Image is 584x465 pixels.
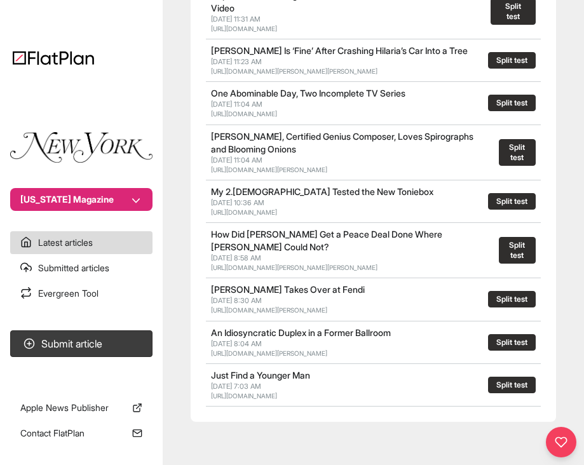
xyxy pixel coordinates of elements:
[211,253,261,262] span: [DATE] 8:58 AM
[488,193,536,210] button: Split test
[10,188,153,211] button: [US_STATE] Magazine
[10,231,153,254] a: Latest articles
[10,396,153,419] a: Apple News Publisher
[488,291,536,307] button: Split test
[211,110,277,118] a: [URL][DOMAIN_NAME]
[211,208,277,216] a: [URL][DOMAIN_NAME]
[499,139,536,166] button: Split test
[211,15,261,24] span: [DATE] 11:31 AM
[488,334,536,351] button: Split test
[13,51,94,65] img: Logo
[211,198,264,207] span: [DATE] 10:36 AM
[10,422,153,445] a: Contact FlatPlan
[211,370,310,381] a: Just Find a Younger Man
[211,131,473,154] a: [PERSON_NAME], Certified Genius Composer, Loves Spirographs and Blooming Onions
[211,392,277,400] a: [URL][DOMAIN_NAME]
[211,296,262,305] span: [DATE] 8:30 AM
[211,186,433,197] a: My 2.[DEMOGRAPHIC_DATA] Tested the New Toniebox
[488,377,536,393] button: Split test
[211,156,262,165] span: [DATE] 11:04 AM
[211,67,377,75] a: [URL][DOMAIN_NAME][PERSON_NAME][PERSON_NAME]
[499,237,536,264] button: Split test
[211,45,468,56] a: [PERSON_NAME] Is ‘Fine’ After Crashing Hilaria’s Car Into a Tree
[10,330,153,357] button: Submit article
[211,349,327,357] a: [URL][DOMAIN_NAME][PERSON_NAME]
[211,382,261,391] span: [DATE] 7:03 AM
[211,25,277,32] a: [URL][DOMAIN_NAME]
[211,264,377,271] a: [URL][DOMAIN_NAME][PERSON_NAME][PERSON_NAME]
[488,95,536,111] button: Split test
[211,166,327,173] a: [URL][DOMAIN_NAME][PERSON_NAME]
[211,284,365,295] a: [PERSON_NAME] Takes Over at Fendi
[211,57,262,66] span: [DATE] 11:23 AM
[10,132,153,163] img: Publication Logo
[488,52,536,69] button: Split test
[211,229,442,252] a: How Did [PERSON_NAME] Get a Peace Deal Done Where [PERSON_NAME] Could Not?
[10,282,153,305] a: Evergreen Tool
[211,327,391,338] a: An Idiosyncratic Duplex in a Former Ballroom
[10,257,153,280] a: Submitted articles
[211,339,262,348] span: [DATE] 8:04 AM
[211,88,405,98] a: One Abominable Day, Two Incomplete TV Series
[211,306,327,314] a: [URL][DOMAIN_NAME][PERSON_NAME]
[211,100,262,109] span: [DATE] 11:04 AM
